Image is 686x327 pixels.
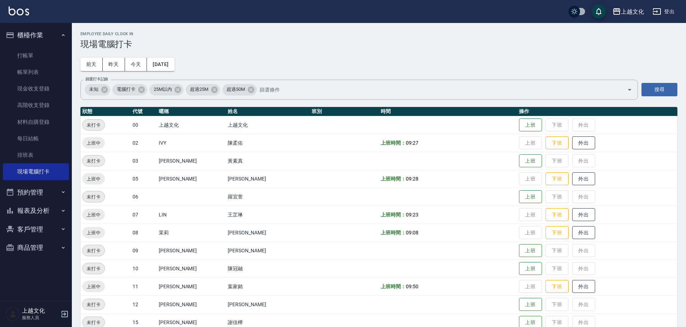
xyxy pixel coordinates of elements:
button: 上班 [519,298,542,311]
span: 電腦打卡 [112,86,140,93]
div: 上越文化 [621,7,644,16]
b: 上班時間： [381,176,406,182]
a: 打帳單 [3,47,69,64]
td: 陳柔佑 [226,134,310,152]
button: 上班 [519,154,542,168]
button: 上班 [519,244,542,257]
span: 未打卡 [83,121,105,129]
h5: 上越文化 [22,307,59,314]
span: 未打卡 [83,301,105,308]
td: 葉家銘 [226,277,310,295]
button: 外出 [572,172,595,186]
td: [PERSON_NAME] [226,170,310,188]
a: 高階收支登錄 [3,97,69,113]
p: 服務人員 [22,314,59,321]
span: 未打卡 [83,265,105,272]
button: 櫃檯作業 [3,26,69,45]
span: 未打卡 [83,247,105,254]
label: 篩選打卡記錄 [85,76,108,82]
b: 上班時間： [381,284,406,289]
td: 上越文化 [226,116,310,134]
b: 上班時間： [381,212,406,218]
span: 上班中 [82,283,105,290]
td: 12 [131,295,157,313]
td: [PERSON_NAME] [157,277,226,295]
th: 暱稱 [157,107,226,116]
button: 外出 [572,136,595,150]
td: 王芷琳 [226,206,310,224]
b: 上班時間： [381,230,406,235]
button: 預約管理 [3,183,69,202]
h3: 現場電腦打卡 [80,39,677,49]
td: [PERSON_NAME] [157,242,226,260]
img: Logo [9,6,29,15]
button: [DATE] [147,58,174,71]
span: 09:27 [406,140,418,146]
button: 前天 [80,58,103,71]
button: 上越文化 [609,4,647,19]
div: 超過50M [222,84,257,95]
a: 材料自購登錄 [3,114,69,130]
b: 上班時間： [381,140,406,146]
th: 班別 [310,107,379,116]
td: [PERSON_NAME] [226,295,310,313]
a: 現場電腦打卡 [3,163,69,180]
button: 昨天 [103,58,125,71]
button: 外出 [572,280,595,293]
td: 07 [131,206,157,224]
td: [PERSON_NAME] [226,224,310,242]
td: 09 [131,242,157,260]
button: 上班 [519,118,542,132]
th: 代號 [131,107,157,116]
td: 02 [131,134,157,152]
td: [PERSON_NAME] [226,242,310,260]
button: 下班 [546,208,569,221]
td: [PERSON_NAME] [157,152,226,170]
td: IVY [157,134,226,152]
a: 每日結帳 [3,130,69,147]
th: 時間 [379,107,517,116]
td: [PERSON_NAME] [157,170,226,188]
span: 超過50M [222,86,249,93]
td: 黃素真 [226,152,310,170]
button: 今天 [125,58,147,71]
button: 下班 [546,136,569,150]
span: 未打卡 [83,319,105,326]
span: 未打卡 [83,157,105,165]
td: 03 [131,152,157,170]
button: 下班 [546,172,569,186]
span: 09:08 [406,230,418,235]
div: 未知 [85,84,110,95]
td: LIN [157,206,226,224]
td: 陳冠融 [226,260,310,277]
button: 下班 [546,280,569,293]
span: 上班中 [82,229,105,237]
td: [PERSON_NAME] [157,260,226,277]
h2: Employee Daily Clock In [80,32,677,36]
button: 客戶管理 [3,220,69,239]
td: 羅宜萱 [226,188,310,206]
input: 篩選條件 [258,83,615,96]
span: 09:50 [406,284,418,289]
span: 上班中 [82,139,105,147]
span: 09:23 [406,212,418,218]
button: 商品管理 [3,238,69,257]
button: 外出 [572,208,595,221]
div: 超過25M [186,84,220,95]
span: 未知 [85,86,103,93]
td: 06 [131,188,157,206]
button: 登出 [650,5,677,18]
td: 茉莉 [157,224,226,242]
td: 00 [131,116,157,134]
span: 25M以內 [149,86,176,93]
th: 姓名 [226,107,310,116]
div: 25M以內 [149,84,184,95]
button: 上班 [519,262,542,275]
button: 外出 [572,226,595,239]
button: 上班 [519,190,542,204]
a: 現金收支登錄 [3,80,69,97]
a: 帳單列表 [3,64,69,80]
td: 08 [131,224,157,242]
td: 10 [131,260,157,277]
td: 上越文化 [157,116,226,134]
